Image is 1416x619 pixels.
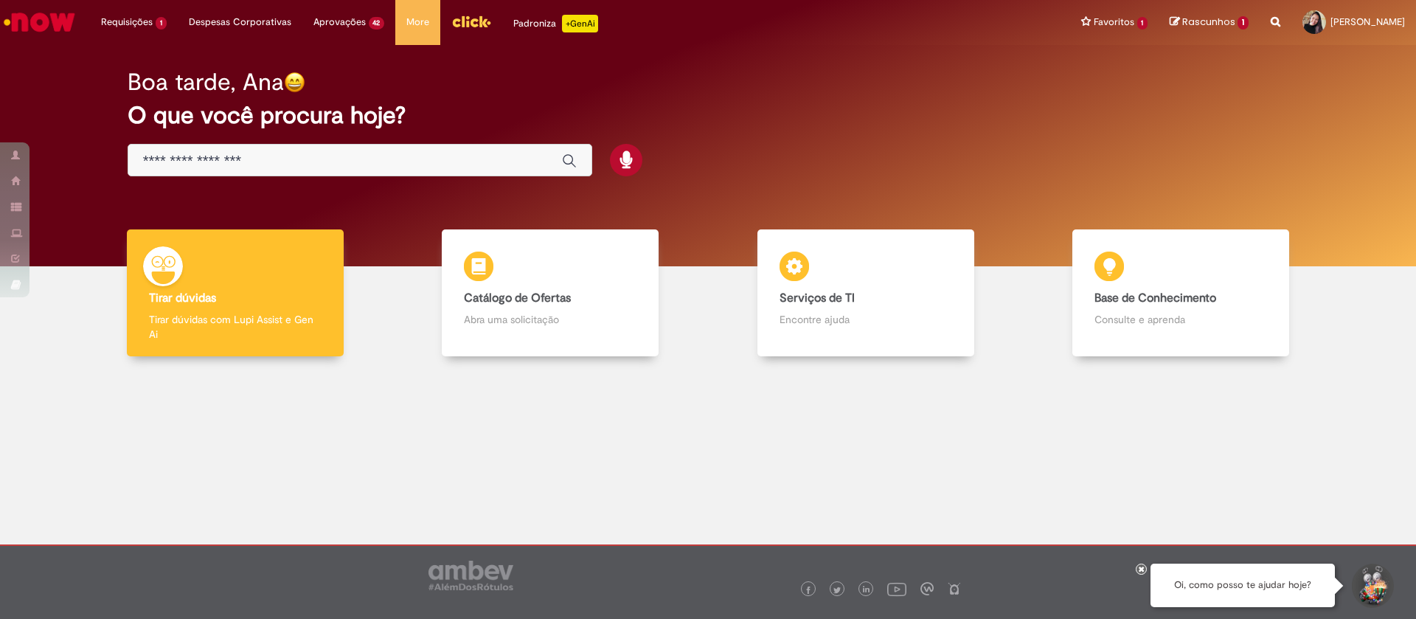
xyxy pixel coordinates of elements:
[128,69,284,95] h2: Boa tarde, Ana
[451,10,491,32] img: click_logo_yellow_360x200.png
[1137,17,1148,30] span: 1
[128,103,1289,128] h2: O que você procura hoje?
[805,587,812,594] img: logo_footer_facebook.png
[1,7,77,37] img: ServiceNow
[708,229,1024,357] a: Serviços de TI Encontre ajuda
[513,15,598,32] div: Padroniza
[920,582,934,595] img: logo_footer_workplace.png
[1238,16,1249,30] span: 1
[393,229,709,357] a: Catálogo de Ofertas Abra uma solicitação
[948,582,961,595] img: logo_footer_naosei.png
[149,312,322,342] p: Tirar dúvidas com Lupi Assist e Gen Ai
[1094,15,1134,30] span: Favoritos
[189,15,291,30] span: Despesas Corporativas
[1150,564,1335,607] div: Oi, como posso te ajudar hoje?
[149,291,216,305] b: Tirar dúvidas
[1182,15,1235,29] span: Rascunhos
[464,312,636,327] p: Abra uma solicitação
[887,579,906,598] img: logo_footer_youtube.png
[562,15,598,32] p: +GenAi
[313,15,366,30] span: Aprovações
[428,561,513,590] img: logo_footer_ambev_rotulo_gray.png
[464,291,571,305] b: Catálogo de Ofertas
[1330,15,1405,28] span: [PERSON_NAME]
[101,15,153,30] span: Requisições
[369,17,385,30] span: 42
[284,72,305,93] img: happy-face.png
[780,291,855,305] b: Serviços de TI
[833,587,841,594] img: logo_footer_twitter.png
[156,17,167,30] span: 1
[780,312,952,327] p: Encontre ajuda
[1170,15,1249,30] a: Rascunhos
[863,586,870,595] img: logo_footer_linkedin.png
[1024,229,1339,357] a: Base de Conhecimento Consulte e aprenda
[1350,564,1394,608] button: Iniciar Conversa de Suporte
[77,229,393,357] a: Tirar dúvidas Tirar dúvidas com Lupi Assist e Gen Ai
[406,15,429,30] span: More
[1094,312,1267,327] p: Consulte e aprenda
[1094,291,1216,305] b: Base de Conhecimento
